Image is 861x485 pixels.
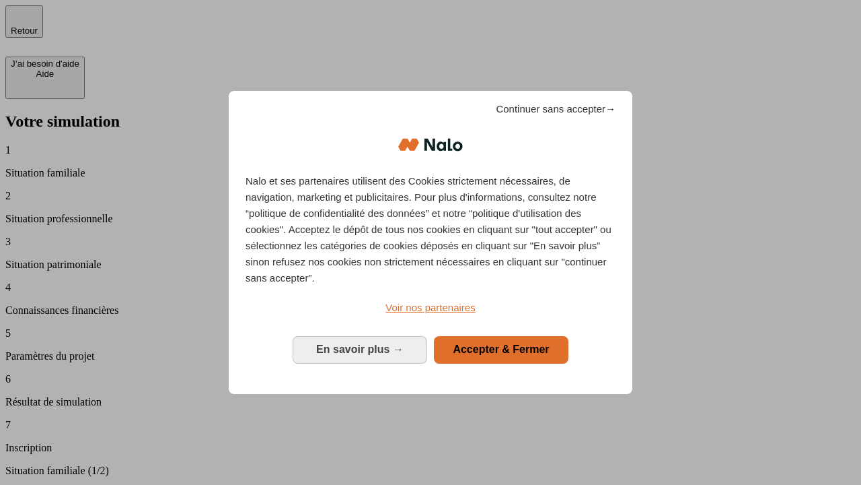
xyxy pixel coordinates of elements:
div: Bienvenue chez Nalo Gestion du consentement [229,91,632,393]
img: Logo [398,125,463,165]
span: Accepter & Fermer [453,344,549,355]
span: Voir nos partenaires [385,302,475,313]
p: Nalo et ses partenaires utilisent des Cookies strictement nécessaires, de navigation, marketing e... [246,173,615,286]
button: Accepter & Fermer: Accepter notre traitement des données et fermer [434,336,568,363]
span: En savoir plus → [316,344,404,355]
a: Voir nos partenaires [246,300,615,316]
button: En savoir plus: Configurer vos consentements [293,336,427,363]
span: Continuer sans accepter→ [496,101,615,117]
